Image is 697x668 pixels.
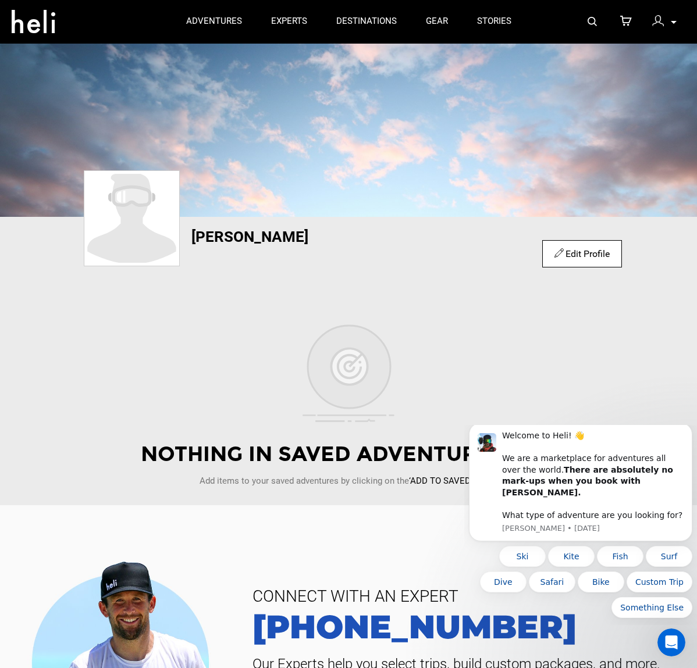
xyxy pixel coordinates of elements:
[38,40,209,72] b: There are absolutely no mark-ups when you book with [PERSON_NAME].
[84,121,130,142] button: Quick reply: Kite
[13,8,32,27] img: Profile image for Carl
[87,174,177,263] img: dummy-profile.svg
[409,476,471,486] span: ‘ADD TO SAVED
[16,147,62,167] button: Quick reply: Dive
[182,121,228,142] button: Quick reply: Surf
[65,147,111,167] button: Quick reply: Safari
[38,98,219,109] p: Message from Carl, sent 2w ago
[113,147,160,167] button: Quick reply: Bike
[147,172,228,193] button: Quick reply: Something Else
[588,17,597,27] img: search-bar-icon.svg
[191,228,440,245] h1: [PERSON_NAME]
[336,16,397,28] p: destinations
[303,324,394,422] img: empty cart
[162,147,228,167] button: Quick reply: Custom Trip
[38,5,219,97] div: Message content
[38,5,219,97] div: Welcome to Heli! 👋 We are a marketplace for adventures all over the world. What type of adventure...
[244,583,680,610] span: CONNECT WITH AN EXPERT
[464,425,697,625] iframe: Intercom notifications message
[35,121,81,142] button: Quick reply: Ski
[12,475,685,487] p: Add items to your saved adventures by clicking on the button.
[186,16,242,28] p: adventures
[652,16,664,27] img: signin-icon-3x.png
[657,628,685,656] iframe: Intercom live chat
[554,248,610,259] a: Edit Profile
[12,440,685,469] div: Nothing in saved adventures yet!
[271,16,307,28] p: experts
[133,121,179,142] button: Quick reply: Fish
[244,610,680,643] a: [PHONE_NUMBER]
[5,121,228,193] div: Quick reply options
